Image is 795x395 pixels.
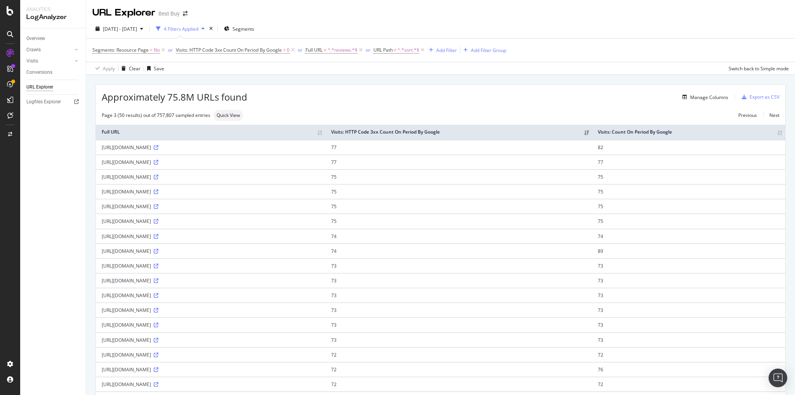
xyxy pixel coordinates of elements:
[324,47,326,53] span: ≠
[283,47,286,53] span: >
[592,377,785,392] td: 72
[26,46,73,54] a: Crawls
[592,288,785,303] td: 73
[592,229,785,244] td: 74
[92,62,115,75] button: Apply
[176,47,282,53] span: Visits: HTTP Code 3xx Count On Period By Google
[373,47,393,53] span: URL Path
[26,68,80,77] a: Conversions
[769,369,787,387] div: Open Intercom Messenger
[102,203,319,210] div: [URL][DOMAIN_NAME]
[732,110,763,121] a: Previous
[325,332,592,347] td: 73
[460,45,506,55] button: Add Filter Group
[92,23,146,35] button: [DATE] - [DATE]
[325,229,592,244] td: 74
[26,35,80,43] a: Overview
[592,332,785,347] td: 73
[325,377,592,392] td: 72
[102,337,319,343] div: [URL][DOMAIN_NAME]
[679,92,728,102] button: Manage Columns
[306,47,323,53] span: Full URL
[129,65,141,72] div: Clear
[298,47,302,53] div: or
[325,140,592,155] td: 77
[26,57,73,65] a: Visits
[102,381,319,388] div: [URL][DOMAIN_NAME]
[739,91,779,103] button: Export as CSV
[217,113,240,118] span: Quick View
[102,174,319,180] div: [URL][DOMAIN_NAME]
[287,45,290,56] span: 0
[103,65,115,72] div: Apply
[325,169,592,184] td: 75
[92,6,155,19] div: URL Explorer
[325,155,592,169] td: 77
[592,347,785,362] td: 72
[26,68,52,77] div: Conversions
[96,125,325,140] th: Full URL: activate to sort column ascending
[102,351,319,358] div: [URL][DOMAIN_NAME]
[102,188,319,195] div: [URL][DOMAIN_NAME]
[366,46,370,54] button: or
[92,47,149,53] span: Segments: Resource Page
[325,244,592,258] td: 74
[26,98,80,106] a: Logfiles Explorer
[325,317,592,332] td: 73
[154,65,164,72] div: Save
[102,248,319,254] div: [URL][DOMAIN_NAME]
[298,46,302,54] button: or
[118,62,141,75] button: Clear
[325,362,592,377] td: 72
[102,263,319,269] div: [URL][DOMAIN_NAME]
[592,169,785,184] td: 75
[144,62,164,75] button: Save
[592,125,785,140] th: Visits: Count On Period By Google: activate to sort column ascending
[592,273,785,288] td: 73
[102,144,319,151] div: [URL][DOMAIN_NAME]
[325,184,592,199] td: 75
[26,46,41,54] div: Crawls
[158,10,180,17] div: Best Buy
[436,47,457,54] div: Add Filter
[102,233,319,240] div: [URL][DOMAIN_NAME]
[726,62,789,75] button: Switch back to Simple mode
[592,199,785,214] td: 75
[592,184,785,199] td: 75
[394,47,397,53] span: ≠
[592,303,785,317] td: 73
[153,23,208,35] button: 4 Filters Applied
[26,35,45,43] div: Overview
[325,258,592,273] td: 73
[592,362,785,377] td: 76
[214,110,243,121] div: neutral label
[325,125,592,140] th: Visits: HTTP Code 3xx Count On Period By Google: activate to sort column ascending
[102,159,319,165] div: [URL][DOMAIN_NAME]
[592,317,785,332] td: 73
[26,57,38,65] div: Visits
[592,214,785,228] td: 75
[592,258,785,273] td: 73
[102,277,319,284] div: [URL][DOMAIN_NAME]
[592,155,785,169] td: 77
[592,140,785,155] td: 82
[763,110,779,121] a: Next
[750,94,779,100] div: Export as CSV
[325,214,592,228] td: 75
[366,47,370,53] div: or
[102,112,210,118] div: Page 3 (50 results) out of 757,807 sampled entries
[233,26,254,32] span: Segments
[325,199,592,214] td: 75
[729,65,789,72] div: Switch back to Simple mode
[103,26,137,32] span: [DATE] - [DATE]
[397,45,419,56] span: ^.*sort.*$
[325,347,592,362] td: 72
[26,13,80,22] div: LogAnalyzer
[690,94,728,101] div: Manage Columns
[102,90,247,104] span: Approximately 75.8M URLs found
[102,292,319,299] div: [URL][DOMAIN_NAME]
[208,25,214,33] div: times
[168,47,173,53] div: or
[221,23,257,35] button: Segments
[26,83,80,91] a: URL Explorer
